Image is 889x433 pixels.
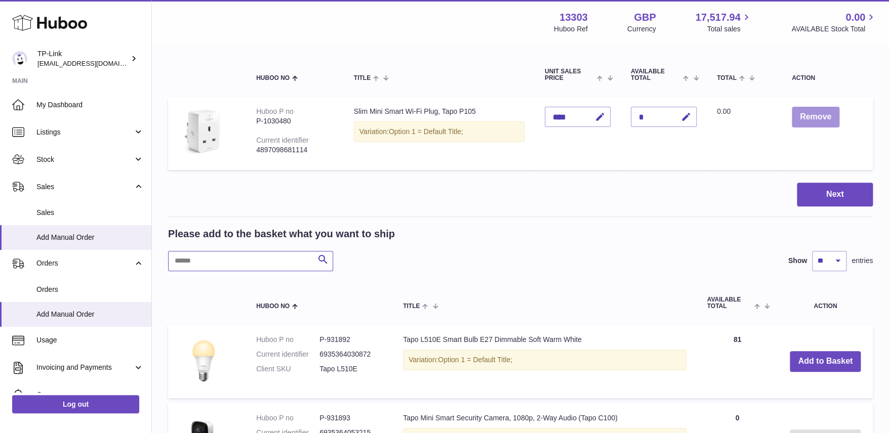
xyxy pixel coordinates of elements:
button: Next [797,183,873,206]
button: Add to Basket [790,351,861,372]
dd: 6935364030872 [319,350,383,359]
span: Option 1 = Default Title; [389,127,463,136]
td: Tapo L510E Smart Bulb E27 Dimmable Soft Warm White [393,325,697,398]
dt: Current identifier [256,350,319,359]
button: Remove [792,107,839,127]
span: Total sales [707,24,752,34]
span: Title [354,75,371,81]
div: Huboo Ref [554,24,588,34]
span: Title [403,303,420,310]
dd: P-931893 [319,413,383,423]
strong: GBP [634,11,656,24]
span: 0.00 [845,11,865,24]
a: 17,517.94 Total sales [695,11,752,34]
span: Add Manual Order [36,233,144,242]
div: 4897098681114 [256,145,334,155]
span: Orders [36,285,144,294]
span: Sales [36,208,144,218]
td: Slim Mini Smart Wi-Fi Plug, Tapo P105 [344,97,535,170]
span: Huboo no [256,303,290,310]
div: Variation: [403,350,686,370]
div: Currency [627,24,656,34]
span: 17,517.94 [695,11,740,24]
dt: Huboo P no [256,413,319,423]
span: AVAILABLE Total [707,296,752,310]
span: Total [717,75,737,81]
img: Slim Mini Smart Wi-Fi Plug, Tapo P105 [178,107,229,157]
dt: Huboo P no [256,335,319,344]
dt: Client SKU [256,364,319,374]
div: Variation: [354,121,524,142]
img: Tapo L510E Smart Bulb E27 Dimmable Soft Warm White [178,335,229,385]
span: AVAILABLE Total [631,68,681,81]
span: Sales [36,182,133,192]
span: [EMAIL_ADDRESS][DOMAIN_NAME] [37,59,149,67]
th: Action [778,286,873,320]
strong: 13303 [559,11,588,24]
span: Orders [36,258,133,268]
span: My Dashboard [36,100,144,110]
span: Invoicing and Payments [36,363,133,372]
span: AVAILABLE Stock Total [791,24,877,34]
h2: Please add to the basket what you want to ship [168,227,395,241]
span: Cases [36,390,144,400]
label: Show [788,256,807,266]
div: TP-Link [37,49,129,68]
span: Usage [36,335,144,345]
div: Current identifier [256,136,309,144]
div: Action [792,75,863,81]
span: Listings [36,127,133,137]
span: Huboo no [256,75,290,81]
div: Huboo P no [256,107,294,115]
div: P-1030480 [256,116,334,126]
a: 0.00 AVAILABLE Stock Total [791,11,877,34]
span: Unit Sales Price [545,68,595,81]
dd: P-931892 [319,335,383,344]
a: Log out [12,395,139,413]
span: entries [852,256,873,266]
td: 81 [697,325,778,398]
span: Stock [36,155,133,164]
span: Option 1 = Default Title; [438,356,512,364]
span: 0.00 [717,107,731,115]
dd: Tapo L510E [319,364,383,374]
img: gaby.chen@tp-link.com [12,51,27,66]
span: Add Manual Order [36,310,144,319]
